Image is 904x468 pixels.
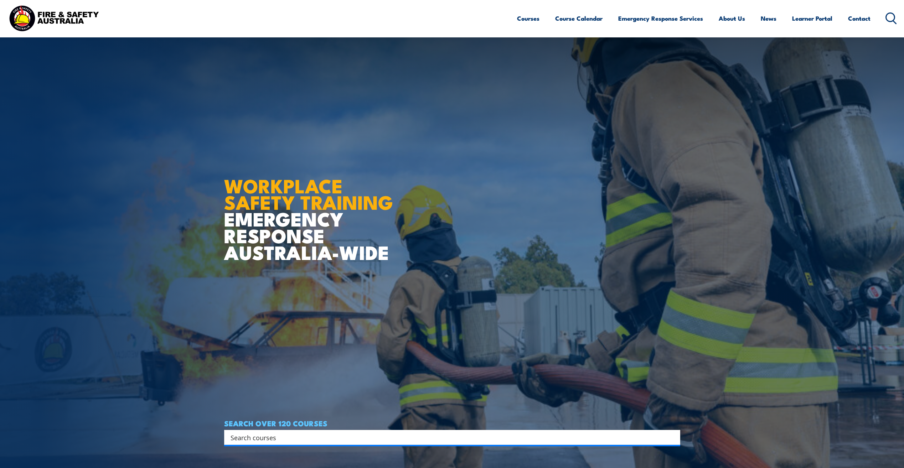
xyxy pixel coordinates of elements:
form: Search form [232,432,666,442]
a: Contact [848,9,871,28]
button: Search magnifier button [668,432,678,442]
h1: EMERGENCY RESPONSE AUSTRALIA-WIDE [224,159,398,260]
a: Course Calendar [555,9,603,28]
a: Courses [517,9,539,28]
input: Search input [231,432,665,443]
a: Learner Portal [792,9,832,28]
a: Emergency Response Services [618,9,703,28]
strong: WORKPLACE SAFETY TRAINING [224,170,393,217]
a: About Us [719,9,745,28]
h4: SEARCH OVER 120 COURSES [224,419,680,427]
a: News [761,9,776,28]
